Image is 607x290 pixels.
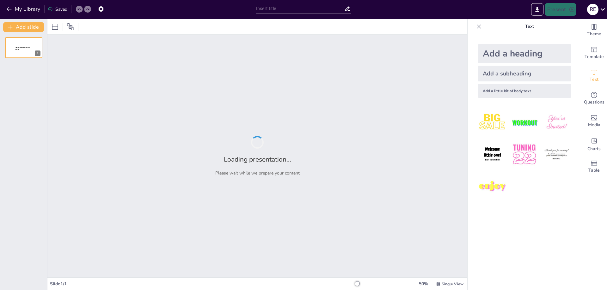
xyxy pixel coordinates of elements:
div: Add a table [581,155,607,178]
span: Single View [442,281,463,287]
span: Position [67,23,74,31]
div: Add images, graphics, shapes or video [581,110,607,133]
span: Sendsteps presentation editor [15,47,30,50]
div: Get real-time input from your audience [581,87,607,110]
div: Add a subheading [478,66,571,81]
input: Insert title [256,4,344,13]
button: R E [587,3,598,16]
div: Add a little bit of body text [478,84,571,98]
div: Add ready made slides [581,42,607,64]
img: 3.jpeg [542,108,571,137]
span: Media [588,121,600,128]
span: Charts [587,145,601,152]
button: Add slide [3,22,44,32]
h2: Loading presentation... [224,155,291,164]
button: My Library [5,4,43,14]
img: 5.jpeg [510,140,539,169]
span: Table [588,167,600,174]
div: Change the overall theme [581,19,607,42]
div: 1 [35,50,40,56]
div: Add text boxes [581,64,607,87]
div: Add a heading [478,44,571,63]
div: Add charts and graphs [581,133,607,155]
button: Present [545,3,576,16]
div: 1 [5,37,42,58]
button: Export to PowerPoint [531,3,543,16]
div: 50 % [416,281,431,287]
span: Template [585,53,604,60]
img: 7.jpeg [478,172,507,201]
div: Saved [48,6,67,12]
img: 1.jpeg [478,108,507,137]
span: Text [590,76,598,83]
div: Layout [50,22,60,32]
img: 4.jpeg [478,140,507,169]
span: Theme [587,31,601,38]
p: Please wait while we prepare your content [215,170,300,176]
div: Slide 1 / 1 [50,281,349,287]
p: Text [484,19,575,34]
span: Questions [584,99,604,106]
img: 2.jpeg [510,108,539,137]
div: R E [587,4,598,15]
img: 6.jpeg [542,140,571,169]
